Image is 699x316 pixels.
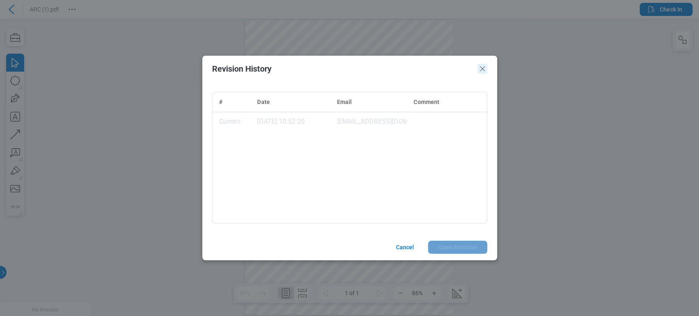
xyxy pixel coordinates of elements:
td: [EMAIL_ADDRESS][DOMAIN_NAME] [330,112,407,131]
h2: Revision History [212,64,474,73]
button: Cancel [386,241,421,254]
button: Open Revision [428,241,487,254]
button: Close [477,64,487,74]
td: Current [213,112,251,131]
table: Revision history table [213,92,487,131]
td: [DATE] 10:52:20 [251,112,330,131]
